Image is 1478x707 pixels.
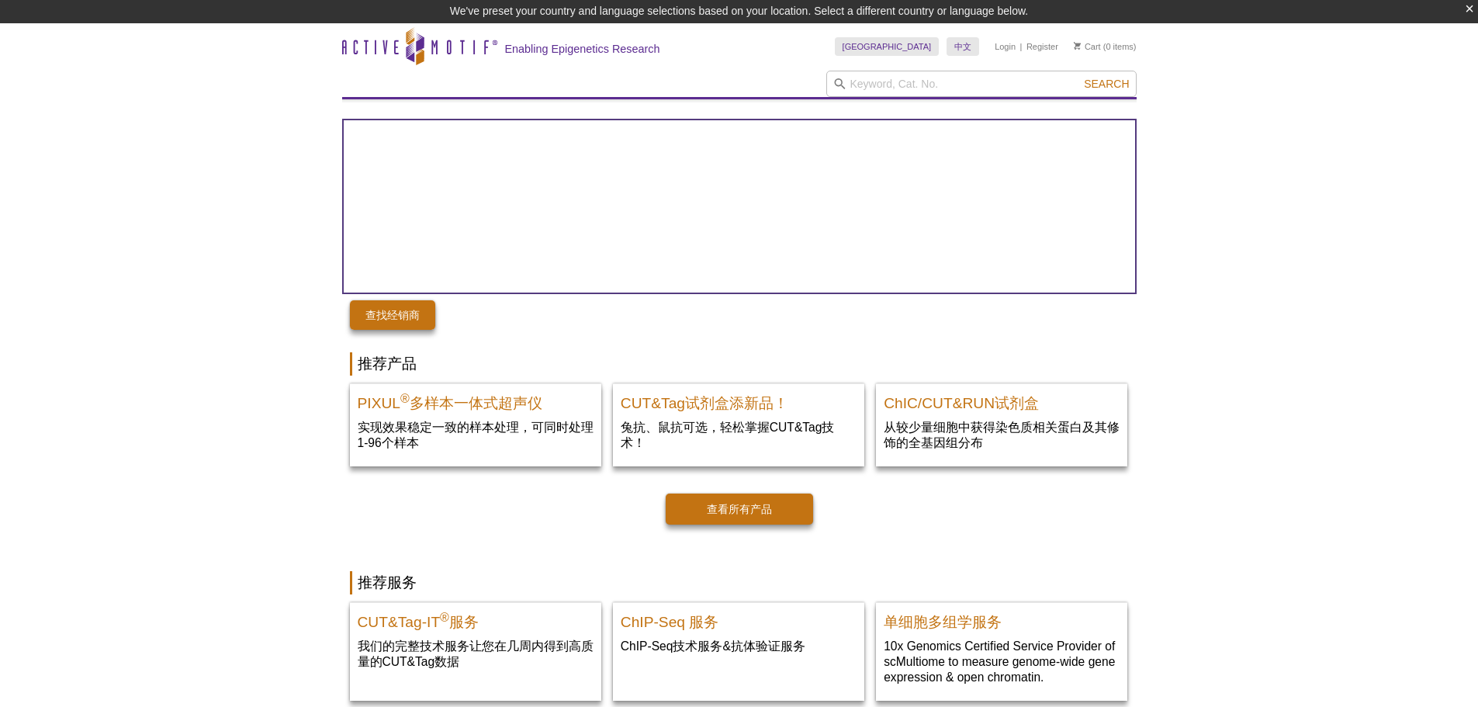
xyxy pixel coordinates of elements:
a: 查找经销商 [350,300,435,330]
h2: ChIC/CUT&RUN试剂盒 [884,388,1120,411]
p: 我们的完整技术服务让您在几周内得到高质量的CUT&Tag数据 [358,638,594,670]
h2: Enabling Epigenetics Research [505,42,660,56]
sup: ® [400,392,410,405]
p: 兔抗、鼠抗可选，轻松掌握CUT&Tag技术！ [621,419,857,451]
h2: 推荐产品 [350,352,1129,376]
a: [GEOGRAPHIC_DATA] [835,37,940,56]
sup: ® [440,611,449,624]
a: CUT&Tag试剂盒添新品！ CUT&Tag试剂盒添新品！ 兔抗、鼠抗可选，轻松掌握CUT&Tag技术！ [613,383,864,466]
a: 查看所有产品 [666,494,813,525]
span: Search [1084,78,1129,90]
p: 从较少量细胞中获得染色质相关蛋白及其修饰的全基因组分布 [884,419,1120,451]
a: ChIP-Seq Service ChIP-Seq 服务 ChIP-Seq技术服务&抗体验证服务 [613,602,864,670]
a: Single-Cell Multiome Servicee 单细胞多组学服务 10x Genomics Certified Service Provider of scMultiome to m... [876,602,1127,701]
h2: PIXUL 多样本一体式超声仪 [358,388,594,411]
a: Login [995,41,1016,52]
p: ChIP-Seq技术服务&抗体验证服务 [621,638,857,654]
h2: 单细胞多组学服务 [884,607,1120,630]
li: | [1020,37,1023,56]
a: PIXUL Multi-Sample Sonicator PIXUL®多样本一体式超声仪 实现效果稳定一致的样本处理，可同时处理1-96个样本 [350,383,601,466]
input: Keyword, Cat. No. [826,71,1137,97]
img: Your Cart [1074,42,1081,50]
h2: CUT&Tag-IT 服务 [358,607,594,630]
h2: CUT&Tag试剂盒添新品！ [621,388,857,411]
a: 中文 [947,37,979,56]
h2: ChIP-Seq 服务 [621,607,857,630]
button: Search [1079,77,1134,91]
p: 实现效果稳定一致的样本处理，可同时处理1-96个样本 [358,419,594,451]
a: CUT&Tag-IT Service CUT&Tag-IT®服务 我们的完整技术服务让您在几周内得到高质量的CUT&Tag数据 [350,602,601,685]
li: (0 items) [1074,37,1137,56]
a: ChIC/CUT&RUN Assay Kit ChIC/CUT&RUN试剂盒 从较少量细胞中获得染色质相关蛋白及其修饰的全基因组分布 [876,383,1127,466]
a: Register [1026,41,1058,52]
h2: 推荐服务 [350,571,1129,594]
a: Cart [1074,41,1101,52]
p: 10x Genomics Certified Service Provider of scMultiome to measure genome-wide gene expression & op... [884,638,1120,685]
